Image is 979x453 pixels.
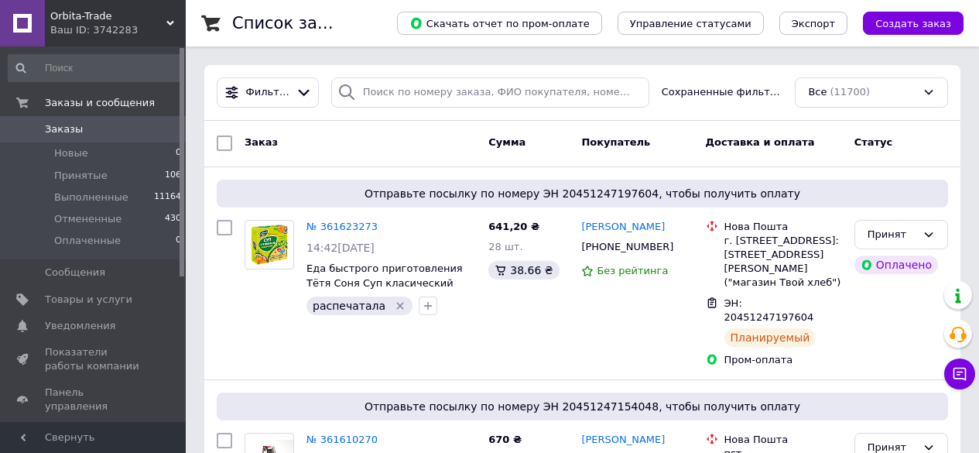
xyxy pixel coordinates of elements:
a: [PERSON_NAME] [581,433,665,448]
span: Панель управления [45,386,143,414]
span: 670 ₴ [488,434,522,445]
input: Поиск [8,54,183,82]
input: Поиск по номеру заказа, ФИО покупателя, номеру телефона, Email, номеру накладной [331,77,649,108]
svg: Удалить метку [394,300,406,312]
img: Фото товару [245,221,293,269]
span: Сохраненные фильтры: [662,85,783,100]
button: Скачать отчет по пром-оплате [397,12,602,35]
span: Создать заказ [875,18,951,29]
span: 11164 [154,190,181,204]
span: Оплаченные [54,234,121,248]
div: 38.66 ₴ [488,261,559,280]
span: Все [808,85,827,100]
span: Новые [54,146,88,160]
a: № 361623273 [306,221,378,232]
div: Оплачено [854,256,938,274]
div: Планируемый [724,328,816,347]
span: ЭН: 20451247197604 [724,297,814,324]
span: Выполненные [54,190,128,204]
span: Orbita-Trade [50,9,166,23]
span: Сумма [488,136,525,148]
span: Сообщения [45,266,105,280]
span: 0 [176,146,181,160]
span: Статус [854,136,893,148]
button: Управление статусами [618,12,764,35]
button: Экспорт [779,12,847,35]
span: Отправьте посылку по номеру ЭН 20451247197604, чтобы получить оплату [223,186,942,201]
div: Ваш ID: 3742283 [50,23,186,37]
div: Нова Пошта [724,220,842,234]
div: г. [STREET_ADDRESS]: [STREET_ADDRESS][PERSON_NAME] ("магазин Твой хлеб") [724,234,842,290]
span: 641,20 ₴ [488,221,539,232]
span: Уведомления [45,319,115,333]
span: Доставка и оплата [706,136,815,148]
span: Показатели работы компании [45,345,143,373]
h1: Список заказов [232,14,365,33]
span: распечатала [313,300,385,312]
span: Заказ [245,136,278,148]
span: Фильтры [246,85,290,100]
a: Создать заказ [847,17,964,29]
button: Создать заказ [863,12,964,35]
span: Товары и услуги [45,293,132,307]
div: Пром-оплата [724,353,842,367]
span: Отмененные [54,212,122,226]
span: Покупатель [581,136,650,148]
span: Заказы [45,122,83,136]
span: Заказы и сообщения [45,96,155,110]
a: [PERSON_NAME] [581,220,665,235]
span: Принятые [54,169,108,183]
div: Принят [868,227,916,243]
span: (11700) [830,86,871,98]
span: Без рейтинга [597,265,668,276]
span: 0 [176,234,181,248]
div: Нова Пошта [724,433,842,447]
span: 28 шт. [488,241,522,252]
span: Отправьте посылку по номеру ЭН 20451247154048, чтобы получить оплату [223,399,942,414]
span: Скачать отчет по пром-оплате [409,16,590,30]
span: 14:42[DATE] [306,242,375,254]
span: [PHONE_NUMBER] [581,241,673,252]
span: Экспорт [792,18,835,29]
a: Еда быстрого приготовления Тётя Соня Суп класический гороховый 1х160 г БРИКЕТ 28 шт в ящ [306,263,466,317]
span: Управление статусами [630,18,751,29]
span: 106 [165,169,181,183]
a: Фото товару [245,220,294,269]
button: Чат с покупателем [944,359,975,390]
a: № 361610270 [306,434,378,445]
span: 430 [165,212,181,226]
